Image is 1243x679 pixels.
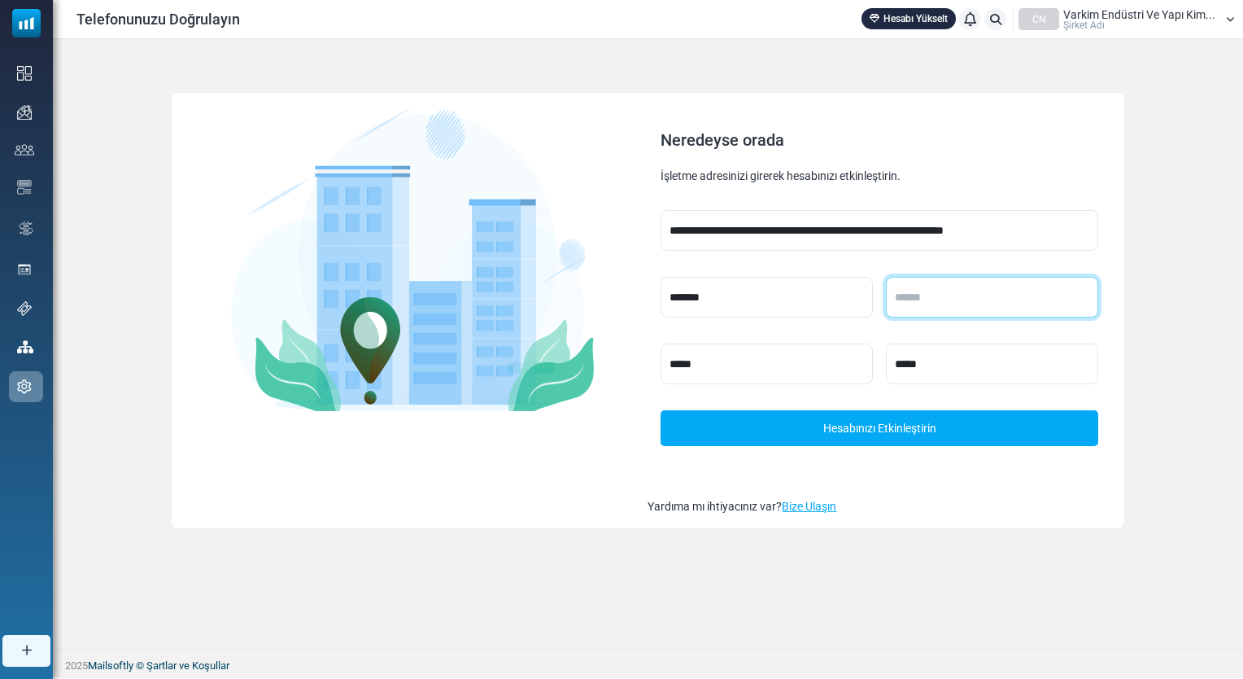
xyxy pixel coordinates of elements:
[883,12,948,25] font: Hesabı Yükselt
[661,132,1097,148] div: Neredeyse orada
[648,500,836,513] font: Yardıma mı ihtiyacınız var?
[88,659,144,672] a: Mailsoftly ©
[53,649,1243,678] footer: 2025
[76,8,240,30] span: Telefonunuzu Doğrulayın
[12,9,41,37] img: mailsoftly_icon_blue_white.svg
[17,180,32,195] img: email-templates-icon.svg
[146,659,229,672] a: Şartlar ve Koşullar
[1018,8,1059,30] div: CN
[782,500,836,513] a: Bize Ulaşın
[661,168,1097,184] div: İşletme adresinizi girerek hesabınızı etkinleştirin.
[15,144,34,156] img: contacts-icon.svg
[17,66,32,81] img: dashboard-icon.svg
[17,105,32,120] img: campaigns-icon.png
[661,410,1097,446] a: Hesabınızı Etkinleştirin
[1063,20,1105,30] span: Şirket Adı
[17,379,32,394] img: settings-icon.svg
[1018,8,1235,30] a: CN Varkim Endüstri Ve Yapı Kim... Şirket Adı
[1063,9,1215,20] span: Varkim Endüstri Ve Yapı Kim...
[17,262,32,277] img: landing_pages.svg
[17,301,32,316] img: support-icon.svg
[17,219,35,238] img: workflow.svg
[146,659,229,672] span: translation missing: en.layouts.footer.terms_and_conditions
[861,8,956,29] a: Hesabı Yükselt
